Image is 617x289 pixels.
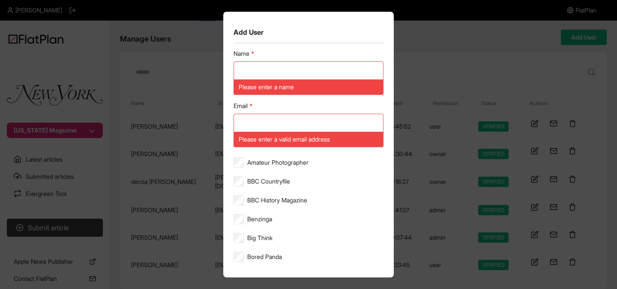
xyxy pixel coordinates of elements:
[247,158,308,167] label: Amateur Photographer
[234,132,383,147] div: Please enter a valid email address
[247,253,282,261] label: Bored Panda
[234,102,383,110] label: Email
[247,196,307,205] label: BBC History Magazine
[247,177,290,186] label: BBC Countryfile
[247,215,272,223] label: Benzinga
[234,49,383,58] label: Name
[234,27,383,37] h1: Add User
[247,234,273,242] label: Big Think
[234,79,383,95] div: Please enter a name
